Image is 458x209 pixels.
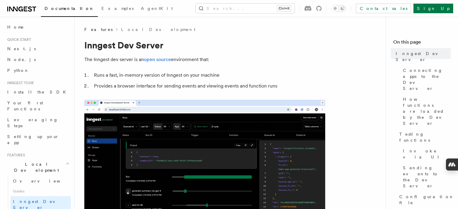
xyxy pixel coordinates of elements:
[5,37,31,42] span: Quick start
[84,40,325,51] h1: Inngest Dev Server
[277,5,291,11] kbd: Ctrl+K
[7,134,59,145] span: Setting up your app
[121,26,195,32] a: Local Development
[7,117,58,128] span: Leveraging Steps
[5,159,71,176] button: Local Development
[84,26,113,32] span: Features
[400,65,451,94] a: Connecting apps to the Dev Server
[403,148,451,160] span: Invoke via UI
[7,46,36,51] span: Next.js
[5,131,71,148] a: Setting up your app
[5,97,71,114] a: Your first Functions
[396,51,451,63] span: Inngest Dev Server
[141,6,173,11] span: AgentKit
[7,100,43,111] span: Your first Functions
[403,165,451,189] span: Sending events to the Dev Server
[332,5,346,12] button: Toggle dark mode
[5,81,34,85] span: Inngest tour
[5,65,71,76] a: Python
[92,71,325,79] li: Runs a fast, in-memory version of Inngest on your machine
[137,2,176,16] a: AgentKit
[144,57,171,62] a: open source
[11,186,71,196] span: Guides
[397,129,451,146] a: Testing functions
[356,4,411,13] a: Contact sales
[400,94,451,129] a: How functions are loaded by the Dev Server
[5,87,71,97] a: Install the SDK
[5,161,66,173] span: Local Development
[196,4,294,13] button: Search...Ctrl+K
[13,179,75,183] span: Overview
[399,131,451,143] span: Testing functions
[11,176,71,186] a: Overview
[393,38,451,48] h4: On this page
[413,4,453,13] a: Sign Up
[403,67,451,91] span: Connecting apps to the Dev Server
[98,2,137,16] a: Examples
[397,191,451,208] a: Configuration file
[399,194,454,206] span: Configuration file
[400,162,451,191] a: Sending events to the Dev Server
[7,90,70,94] span: Install the SDK
[7,24,24,30] span: Home
[84,55,325,64] p: The Inngest dev server is an environment that:
[403,96,451,126] span: How functions are loaded by the Dev Server
[45,6,94,11] span: Documentation
[41,2,98,17] a: Documentation
[5,22,71,32] a: Home
[393,48,451,65] a: Inngest Dev Server
[101,6,134,11] span: Examples
[5,43,71,54] a: Next.js
[5,114,71,131] a: Leveraging Steps
[5,153,25,158] span: Features
[7,57,36,62] span: Node.js
[7,68,29,73] span: Python
[400,146,451,162] a: Invoke via UI
[92,82,325,90] li: Provides a browser interface for sending events and viewing events and function runs
[5,54,71,65] a: Node.js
